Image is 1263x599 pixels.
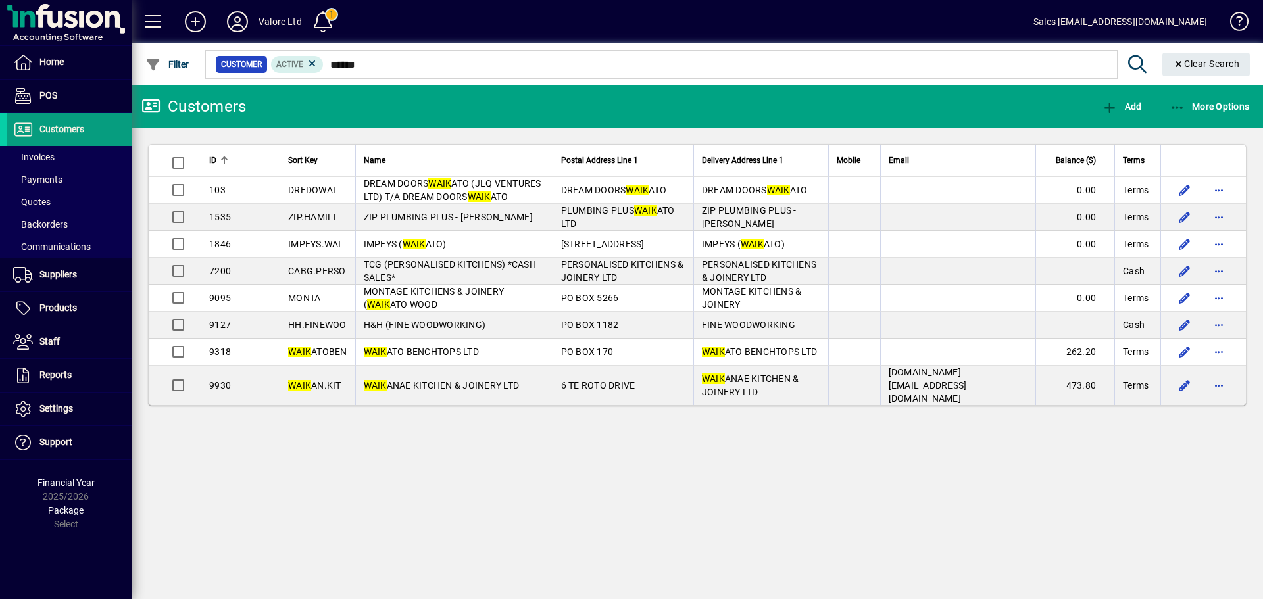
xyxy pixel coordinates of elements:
[626,185,649,195] em: WAIK
[1208,341,1229,362] button: More options
[702,373,799,397] span: ANAE KITCHEN & JOINERY LTD
[1174,375,1195,396] button: Edit
[209,153,216,168] span: ID
[561,347,614,357] span: PO BOX 170
[1033,11,1207,32] div: Sales [EMAIL_ADDRESS][DOMAIN_NAME]
[1208,287,1229,308] button: More options
[561,153,638,168] span: Postal Address Line 1
[1035,204,1114,231] td: 0.00
[7,213,132,235] a: Backorders
[1123,210,1149,224] span: Terms
[39,403,73,414] span: Settings
[364,347,387,357] em: WAIK
[13,197,51,207] span: Quotes
[1208,260,1229,281] button: More options
[1220,3,1247,45] a: Knowledge Base
[1123,318,1145,331] span: Cash
[468,191,491,202] em: WAIK
[1123,237,1149,251] span: Terms
[145,59,189,70] span: Filter
[702,347,817,357] span: ATO BENCHTOPS LTD
[1123,345,1149,358] span: Terms
[216,10,259,34] button: Profile
[7,258,132,291] a: Suppliers
[1035,339,1114,366] td: 262.20
[367,299,390,310] em: WAIK
[702,373,725,384] em: WAIK
[221,58,262,71] span: Customer
[561,239,645,249] span: [STREET_ADDRESS]
[13,152,55,162] span: Invoices
[209,212,231,222] span: 1535
[13,241,91,252] span: Communications
[288,212,337,222] span: ZIP.HAMILT
[209,153,239,168] div: ID
[1208,180,1229,201] button: More options
[1174,260,1195,281] button: Edit
[702,185,808,195] span: DREAM DOORS ATO
[364,153,545,168] div: Name
[39,336,60,347] span: Staff
[561,205,675,229] span: PLUMBING PLUS ATO LTD
[1123,291,1149,304] span: Terms
[1174,287,1195,308] button: Edit
[7,325,132,358] a: Staff
[209,239,231,249] span: 1846
[561,259,684,283] span: PERSONALISED KITCHENS & JOINERY LTD
[364,212,533,222] span: ZIP PLUMBING PLUS - [PERSON_NAME]
[1123,264,1145,277] span: Cash
[7,80,132,112] a: POS
[7,191,132,213] a: Quotes
[39,370,72,380] span: Reports
[364,178,541,202] span: DREAM DOORS ATO (JLQ VENTURES LTD) T/A DREAM DOORS ATO
[702,153,783,168] span: Delivery Address Line 1
[1123,153,1145,168] span: Terms
[1123,379,1149,392] span: Terms
[7,235,132,258] a: Communications
[39,90,57,101] span: POS
[288,185,335,195] span: DREDOWAI
[39,437,72,447] span: Support
[1174,314,1195,335] button: Edit
[288,293,320,303] span: MONTA
[1099,95,1145,118] button: Add
[7,146,132,168] a: Invoices
[364,380,387,391] em: WAIK
[702,205,797,229] span: ZIP PLUMBING PLUS - [PERSON_NAME]
[702,259,816,283] span: PERSONALISED KITCHENS & JOINERY LTD
[364,320,486,330] span: H&H (FINE WOODWORKING)
[174,10,216,34] button: Add
[837,153,872,168] div: Mobile
[1208,206,1229,228] button: More options
[634,205,657,216] em: WAIK
[209,380,231,391] span: 9930
[288,266,346,276] span: CABG.PERSO
[39,302,77,313] span: Products
[702,320,795,330] span: FINE WOODWORKING
[7,393,132,425] a: Settings
[364,347,479,357] span: ATO BENCHTOPS LTD
[141,96,246,117] div: Customers
[889,367,967,404] span: [DOMAIN_NAME][EMAIL_ADDRESS][DOMAIN_NAME]
[7,359,132,392] a: Reports
[1102,101,1141,112] span: Add
[767,185,790,195] em: WAIK
[741,239,764,249] em: WAIK
[259,11,302,32] div: Valore Ltd
[209,320,231,330] span: 9127
[561,380,635,391] span: 6 TE ROTO DRIVE
[1044,153,1108,168] div: Balance ($)
[288,320,347,330] span: HH.FINEWOO
[364,380,520,391] span: ANAE KITCHEN & JOINERY LTD
[288,347,311,357] em: WAIK
[1166,95,1253,118] button: More Options
[1174,206,1195,228] button: Edit
[837,153,860,168] span: Mobile
[288,239,341,249] span: IMPEYS.WAI
[39,269,77,279] span: Suppliers
[428,178,451,189] em: WAIK
[561,185,667,195] span: DREAM DOORS ATO
[209,293,231,303] span: 9095
[364,286,505,310] span: MONTAGE KITCHENS & JOINERY ( ATO WOOD
[209,185,226,195] span: 103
